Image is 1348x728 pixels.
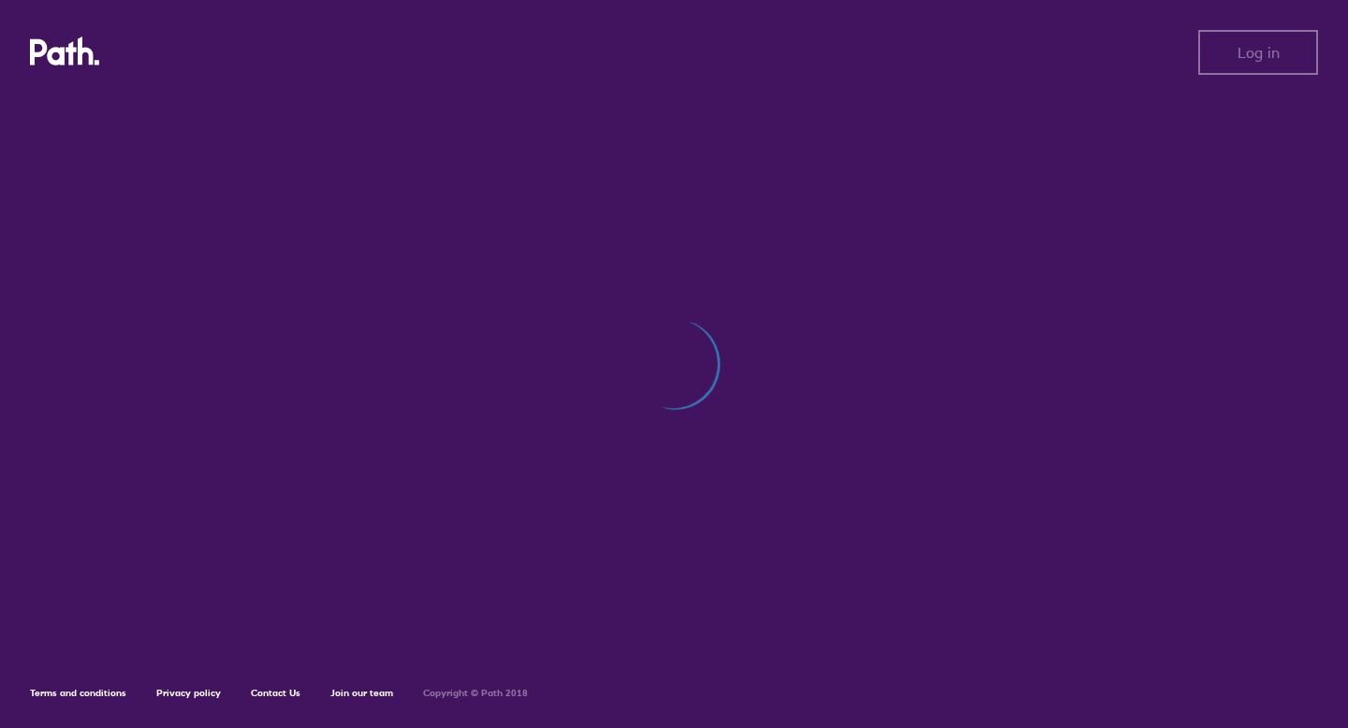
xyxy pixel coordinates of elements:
[30,687,126,699] a: Terms and conditions
[423,688,528,699] h6: Copyright © Path 2018
[251,687,300,699] a: Contact Us
[1238,44,1280,61] span: Log in
[330,687,393,699] a: Join our team
[1198,30,1318,75] button: Log in
[156,687,221,699] a: Privacy policy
